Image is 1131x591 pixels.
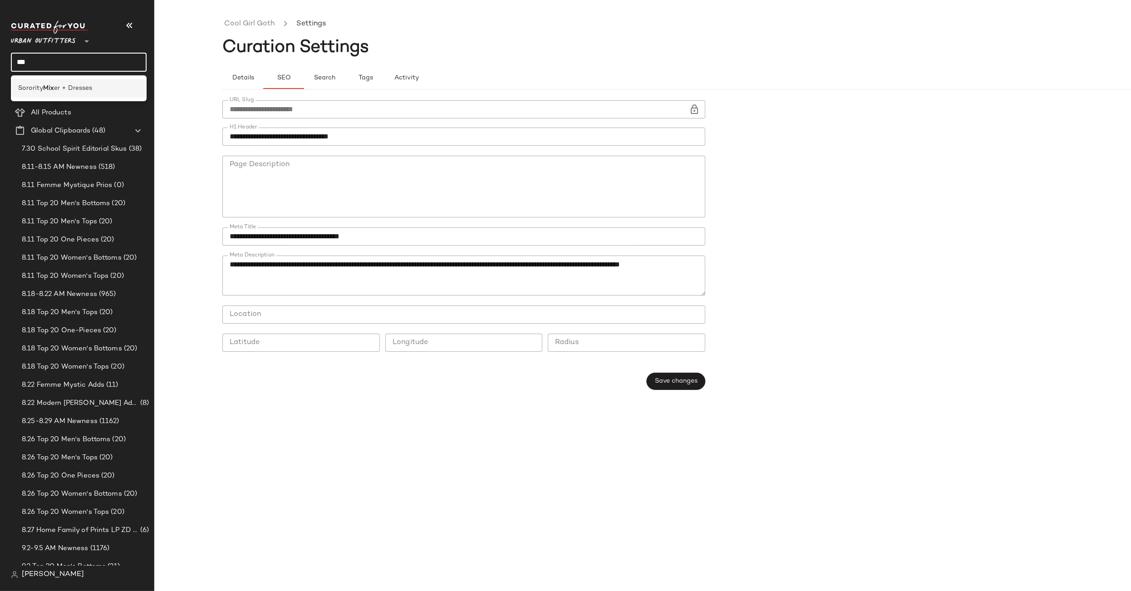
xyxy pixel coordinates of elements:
[97,289,116,300] span: (965)
[122,489,138,499] span: (20)
[122,253,137,263] span: (20)
[109,507,124,517] span: (20)
[18,84,43,93] span: Sorority
[31,108,71,118] span: All Products
[22,289,97,300] span: 8.18-8.22 AM Newness
[22,569,84,580] span: [PERSON_NAME]
[138,398,149,409] span: (8)
[54,84,92,93] span: er + Dresses
[22,344,122,354] span: 8.18 Top 20 Women's Bottoms
[22,453,98,463] span: 8.26 Top 20 Men's Tops
[106,561,120,572] span: (21)
[358,74,373,82] span: Tags
[22,217,97,227] span: 8.11 Top 20 Men's Tops
[22,507,109,517] span: 8.26 Top 20 Women's Tops
[90,126,105,136] span: (48)
[11,31,76,47] span: Urban Outfitters
[97,162,115,172] span: (518)
[224,18,275,30] a: Cool Girl Goth
[654,378,698,385] span: Save changes
[22,271,108,281] span: 8.11 Top 20 Women's Tops
[109,362,124,372] span: (20)
[22,471,99,481] span: 8.26 Top 20 One Pieces
[99,471,115,481] span: (20)
[89,543,110,554] span: (1176)
[111,434,126,445] span: (20)
[22,362,109,372] span: 8.18 Top 20 Women's Tops
[98,453,113,463] span: (20)
[43,84,54,93] b: Mix
[647,373,705,390] button: Save changes
[104,380,118,390] span: (11)
[276,74,290,82] span: SEO
[98,416,119,427] span: (1162)
[22,144,127,154] span: 7.30 School Spirit Editorial Skus
[110,198,126,209] span: (20)
[22,416,98,427] span: 8.25-8.29 AM Newness
[22,434,111,445] span: 8.26 Top 20 Men's Bottoms
[22,543,89,554] span: 9.2-9.5 AM Newness
[22,325,101,336] span: 8.18 Top 20 One-Pieces
[295,18,328,30] li: Settings
[22,561,106,572] span: 9.2 Top 20 Men's Bottoms
[22,180,113,191] span: 8.11 Femme Mystique Prios
[99,235,114,245] span: (20)
[222,39,369,57] span: Curation Settings
[22,525,138,536] span: 8.27 Home Family of Prints LP ZD Adds
[22,162,97,172] span: 8.11-8.15 AM Newness
[113,180,124,191] span: (0)
[101,325,117,336] span: (20)
[393,74,418,82] span: Activity
[22,398,138,409] span: 8.22 Modern [PERSON_NAME] Adds
[22,307,98,318] span: 8.18 Top 20 Men's Tops
[22,253,122,263] span: 8.11 Top 20 Women's Bottoms
[97,217,113,227] span: (20)
[11,21,88,34] img: cfy_white_logo.C9jOOHJF.svg
[22,235,99,245] span: 8.11 Top 20 One Pieces
[22,198,110,209] span: 8.11 Top 20 Men's Bottoms
[314,74,335,82] span: Search
[108,271,124,281] span: (20)
[31,126,90,136] span: Global Clipboards
[122,344,138,354] span: (20)
[231,74,254,82] span: Details
[98,307,113,318] span: (20)
[127,144,142,154] span: (38)
[11,571,18,578] img: svg%3e
[22,489,122,499] span: 8.26 Top 20 Women's Bottoms
[138,525,149,536] span: (6)
[22,380,104,390] span: 8.22 Femme Mystic Adds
